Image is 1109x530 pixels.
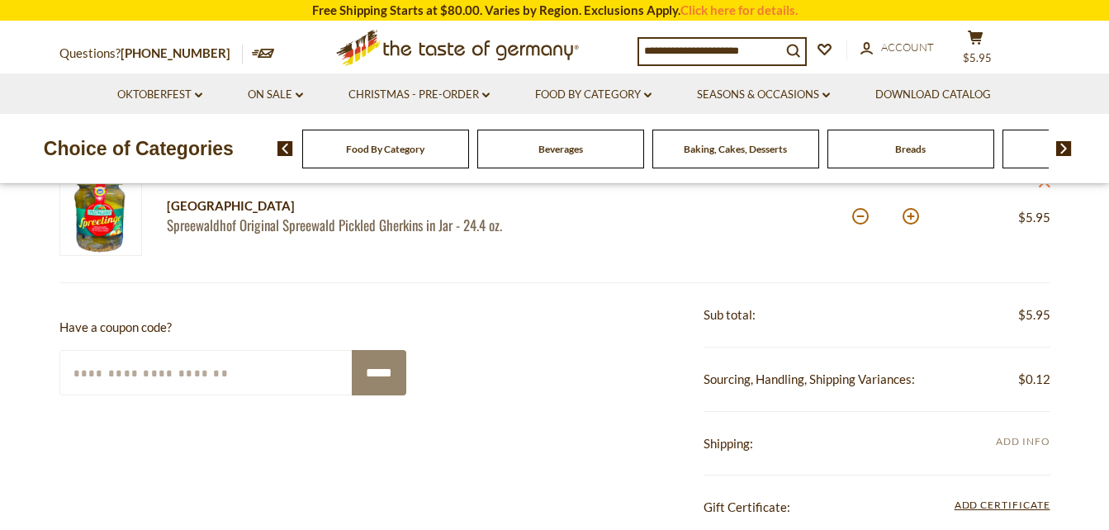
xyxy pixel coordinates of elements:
span: Shipping: [704,436,753,451]
a: Christmas - PRE-ORDER [348,86,490,104]
a: Food By Category [346,143,424,155]
span: $5.95 [1018,305,1050,325]
a: Spreewaldhof Original Spreewald Pickled Gherkins in Jar - 24.4 oz. [167,216,526,234]
a: Breads [895,143,926,155]
a: Baking, Cakes, Desserts [684,143,787,155]
img: Spreewaldhof Original Spreewald Pickled Gherkins in Jar - 24.4 oz. [59,173,142,256]
a: Beverages [538,143,583,155]
p: Have a coupon code? [59,317,406,338]
span: $5.95 [963,51,992,64]
img: next arrow [1056,141,1072,156]
a: Click here for details. [680,2,798,17]
button: $5.95 [951,30,1001,71]
a: [PHONE_NUMBER] [121,45,230,60]
span: Add Info [996,435,1050,447]
span: Add Certificate [955,497,1050,515]
img: previous arrow [277,141,293,156]
p: Questions? [59,43,243,64]
span: $5.95 [1018,210,1050,225]
span: Gift Certificate: [704,499,790,514]
a: Food By Category [535,86,652,104]
span: Sourcing, Handling, Shipping Variances: [704,371,915,386]
a: Download Catalog [875,86,991,104]
a: On Sale [248,86,303,104]
a: Oktoberfest [117,86,202,104]
div: [GEOGRAPHIC_DATA] [167,196,526,216]
span: Account [881,40,934,54]
span: Sub total: [704,307,756,322]
span: $0.12 [1018,369,1050,390]
a: Account [860,39,934,57]
a: Seasons & Occasions [697,86,830,104]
